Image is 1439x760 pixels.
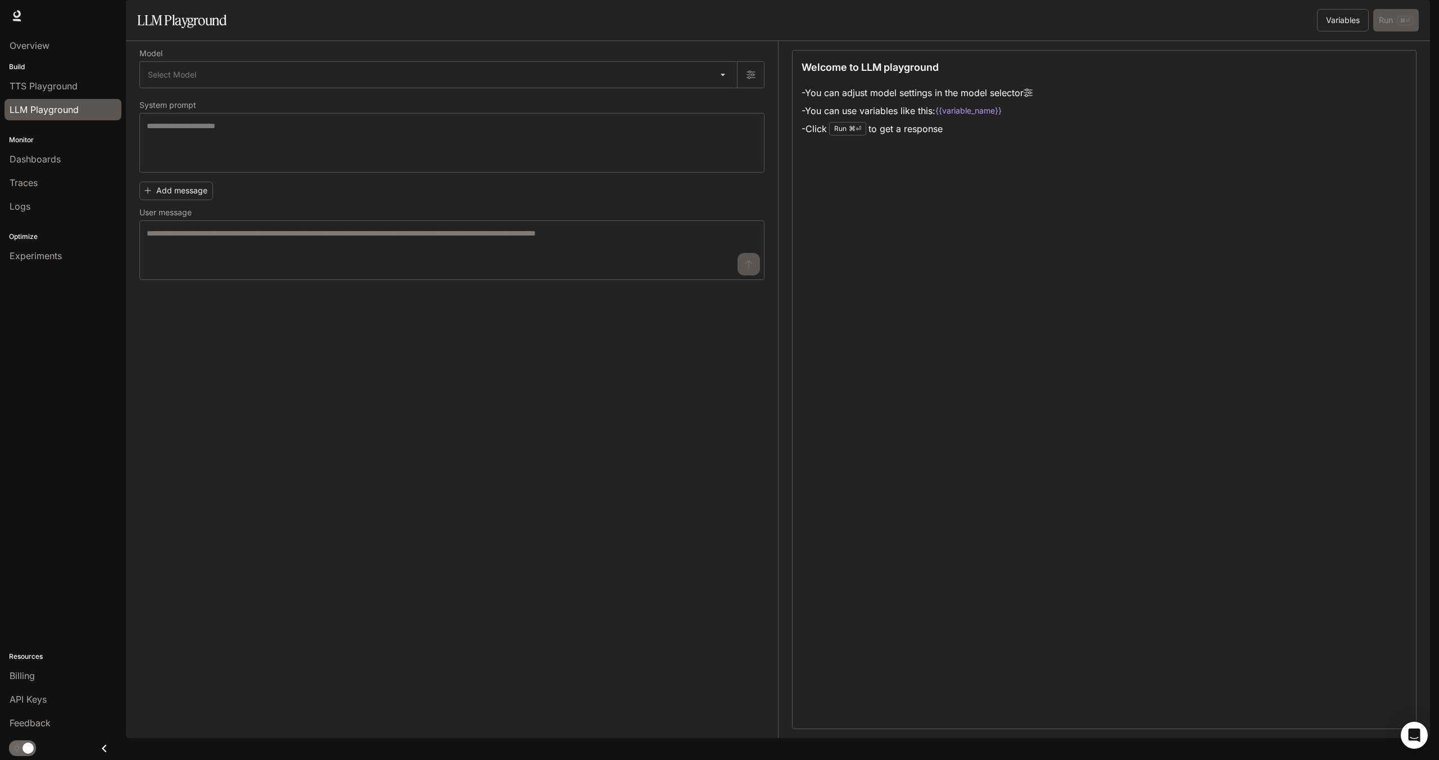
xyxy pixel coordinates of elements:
[139,49,162,57] p: Model
[849,125,861,132] p: ⌘⏎
[139,101,196,109] p: System prompt
[1401,722,1428,749] div: Open Intercom Messenger
[140,62,737,88] div: Select Model
[137,9,227,31] h1: LLM Playground
[1317,9,1369,31] button: Variables
[802,102,1033,120] li: - You can use variables like this:
[148,69,196,80] span: Select Model
[802,84,1033,102] li: - You can adjust model settings in the model selector
[802,60,939,75] p: Welcome to LLM playground
[829,122,866,135] div: Run
[139,182,213,200] button: Add message
[802,120,1033,138] li: - Click to get a response
[935,105,1002,116] code: {{variable_name}}
[139,209,192,216] p: User message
